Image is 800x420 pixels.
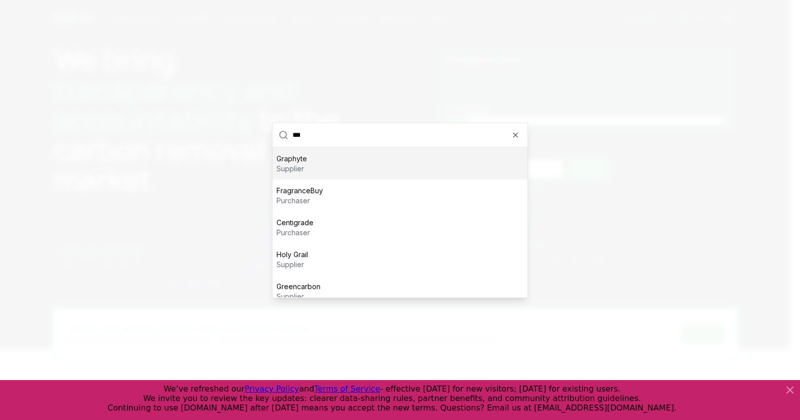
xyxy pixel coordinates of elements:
p: Greencarbon [276,281,320,291]
p: supplier [276,163,307,173]
p: purchaser [276,195,323,205]
p: purchaser [276,227,313,237]
p: supplier [276,291,320,301]
p: supplier [276,259,308,269]
p: Graphyte [276,153,307,163]
p: Centigrade [276,217,313,227]
p: FragranceBuy [276,185,323,195]
p: Holy Grail [276,249,308,259]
